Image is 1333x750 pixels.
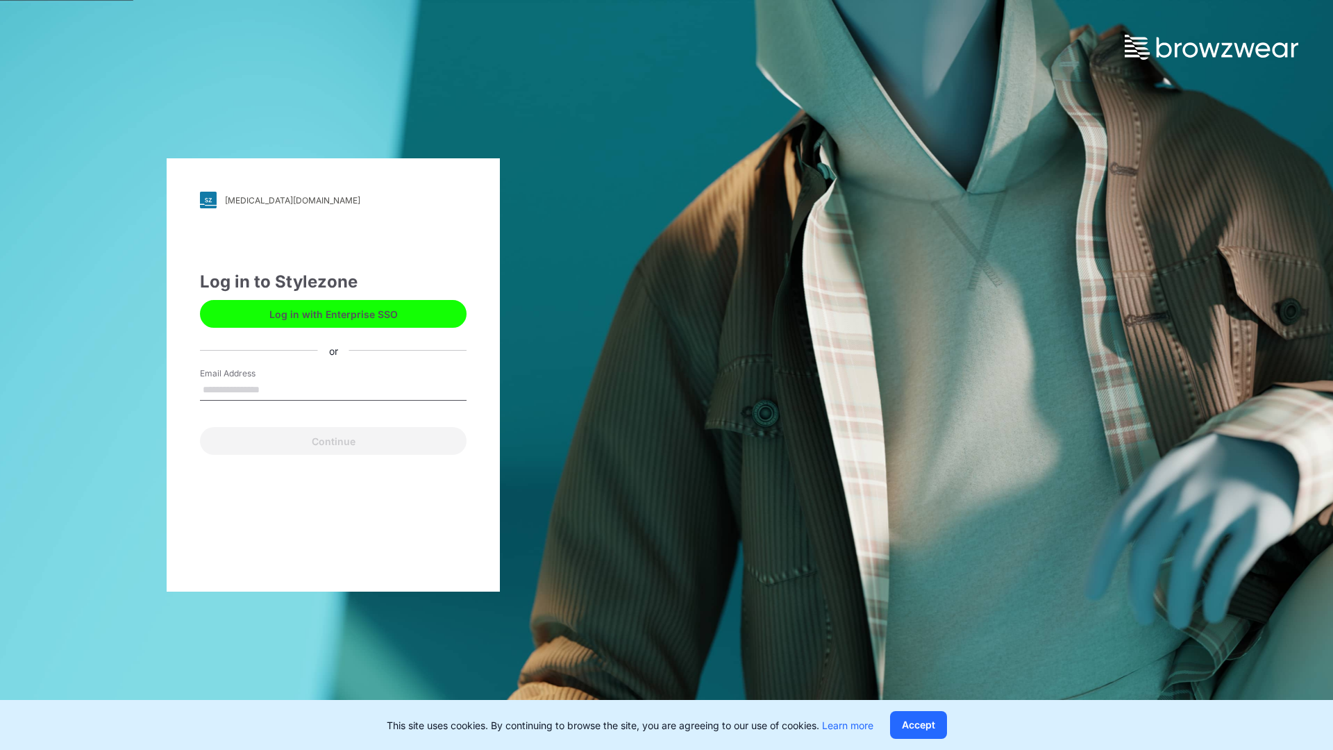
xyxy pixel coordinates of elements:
[822,719,873,731] a: Learn more
[890,711,947,739] button: Accept
[200,367,297,380] label: Email Address
[1125,35,1298,60] img: browzwear-logo.73288ffb.svg
[200,269,467,294] div: Log in to Stylezone
[200,192,467,208] a: [MEDICAL_DATA][DOMAIN_NAME]
[225,195,360,206] div: [MEDICAL_DATA][DOMAIN_NAME]
[387,718,873,733] p: This site uses cookies. By continuing to browse the site, you are agreeing to our use of cookies.
[200,300,467,328] button: Log in with Enterprise SSO
[200,192,217,208] img: svg+xml;base64,PHN2ZyB3aWR0aD0iMjgiIGhlaWdodD0iMjgiIHZpZXdCb3g9IjAgMCAyOCAyOCIgZmlsbD0ibm9uZSIgeG...
[318,343,349,358] div: or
